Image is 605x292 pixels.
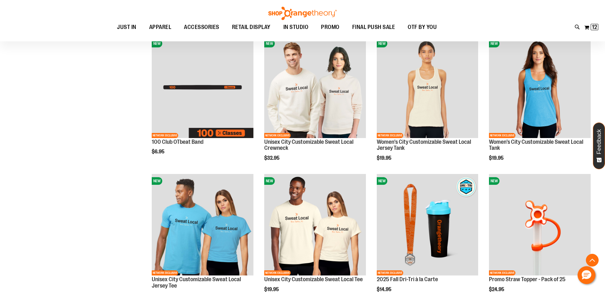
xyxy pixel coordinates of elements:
a: JUST IN [111,20,143,34]
span: OTF BY YOU [408,20,437,34]
img: Image of Unisex City Customizable Very Important Tee [264,174,366,275]
span: NEW [377,40,387,47]
img: Image of 100 Club OTbeat Band [152,37,253,138]
img: Promo Straw Topper - Pack of 25 [489,174,591,275]
a: ACCESSORIES [178,20,226,35]
button: Feedback - Show survey [593,122,605,169]
span: NETWORK EXCLUSIVE [489,270,515,275]
a: Image of 100 Club OTbeat BandNEWNETWORK EXCLUSIVE [152,37,253,139]
a: Women's City Customizable Sweat Local Jersey Tank [377,139,471,151]
div: product [374,33,482,177]
span: JUST IN [117,20,136,34]
span: NETWORK EXCLUSIVE [377,270,403,275]
img: Image of Unisex City Customizable NuBlend Crewneck [264,37,366,138]
span: $32.95 [264,155,281,161]
button: Back To Top [586,254,599,267]
span: Feedback [596,129,602,154]
span: NEW [489,40,499,47]
span: $6.95 [152,149,165,155]
span: NETWORK EXCLUSIVE [152,133,178,138]
span: 12 [592,24,597,30]
a: City Customizable Perfect Racerback TankNEWNETWORK EXCLUSIVE [489,37,591,139]
a: Image of Unisex City Customizable NuBlend CrewneckNEWNETWORK EXCLUSIVE [264,37,366,139]
span: IN STUDIO [283,20,309,34]
a: City Customizable Jersey Racerback TankNEWNETWORK EXCLUSIVE [377,37,478,139]
span: NEW [264,177,275,185]
a: Women's City Customizable Sweat Local Tank [489,139,583,151]
a: 2025 Fall Dri-Tri à la Carte [377,276,438,282]
span: ACCESSORIES [184,20,219,34]
span: RETAIL DISPLAY [232,20,271,34]
a: Promo Straw Topper - Pack of 25 [489,276,565,282]
img: City Customizable Perfect Racerback Tank [489,37,591,138]
a: FINAL PUSH SALE [346,20,402,35]
a: Unisex City Customizable Sweat Local Tee [264,276,363,282]
img: City Customizable Jersey Racerback Tank [377,37,478,138]
span: $19.95 [489,155,505,161]
a: IN STUDIO [277,20,315,35]
span: NEW [377,177,387,185]
span: NETWORK EXCLUSIVE [264,270,291,275]
a: Unisex City Customizable Sweat Local Crewneck [264,139,354,151]
span: FINAL PUSH SALE [352,20,395,34]
a: APPAREL [143,20,178,35]
a: 100 Club OTbeat Band [152,139,203,145]
span: APPAREL [149,20,171,34]
span: NETWORK EXCLUSIVE [264,133,291,138]
span: NETWORK EXCLUSIVE [489,133,515,138]
span: NETWORK EXCLUSIVE [377,133,403,138]
img: Shop Orangetheory [267,7,338,20]
img: Unisex City Customizable Fine Jersey Tee [152,174,253,275]
a: PROMO [315,20,346,35]
div: product [261,33,369,177]
span: $19.95 [377,155,392,161]
div: product [149,33,257,171]
span: PROMO [321,20,339,34]
button: Hello, have a question? Let’s chat. [578,266,595,284]
a: OTF BY YOU [401,20,443,35]
span: NEW [264,40,275,47]
span: NEW [489,177,499,185]
span: NEW [152,177,162,185]
a: 2025 Fall Dri-Tri à la CarteNEWNETWORK EXCLUSIVE [377,174,478,276]
a: Unisex City Customizable Fine Jersey TeeNEWNETWORK EXCLUSIVE [152,174,253,276]
a: Promo Straw Topper - Pack of 25NEWNETWORK EXCLUSIVE [489,174,591,276]
div: product [486,33,594,177]
a: Image of Unisex City Customizable Very Important TeeNEWNETWORK EXCLUSIVE [264,174,366,276]
span: NEW [152,40,162,47]
a: Unisex City Customizable Sweat Local Jersey Tee [152,276,241,289]
a: RETAIL DISPLAY [226,20,277,35]
span: NETWORK EXCLUSIVE [152,270,178,275]
img: 2025 Fall Dri-Tri à la Carte [377,174,478,275]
